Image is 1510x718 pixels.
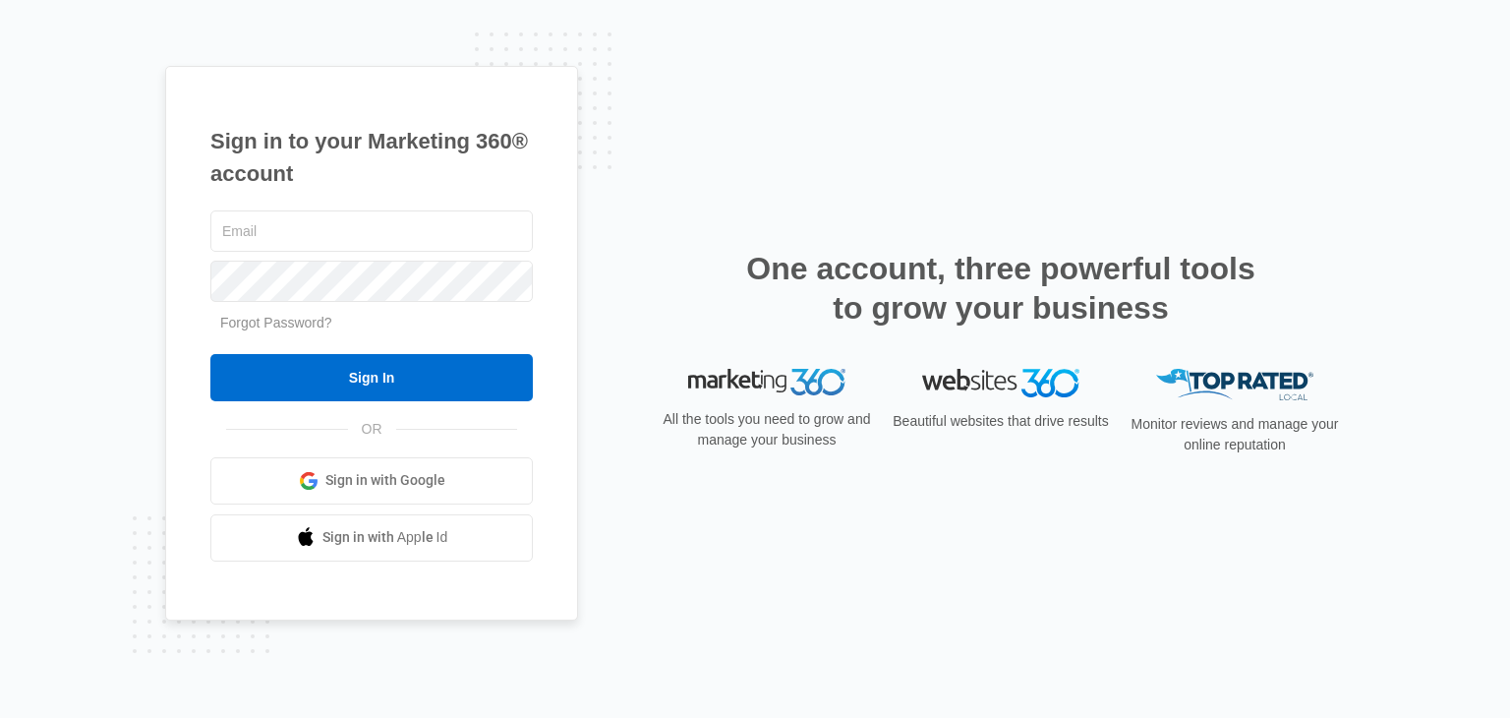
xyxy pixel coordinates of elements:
p: Monitor reviews and manage your online reputation [1125,414,1345,455]
a: Sign in with Google [210,457,533,505]
span: OR [348,419,396,440]
input: Email [210,210,533,252]
span: Sign in with Apple Id [322,527,448,548]
p: All the tools you need to grow and manage your business [657,409,877,450]
a: Forgot Password? [220,315,332,330]
img: Marketing 360 [688,369,845,396]
img: Top Rated Local [1156,369,1313,401]
p: Beautiful websites that drive results [891,411,1111,432]
span: Sign in with Google [325,470,445,491]
a: Sign in with Apple Id [210,514,533,562]
h1: Sign in to your Marketing 360® account [210,125,533,190]
img: Websites 360 [922,369,1079,397]
h2: One account, three powerful tools to grow your business [740,249,1261,328]
input: Sign In [210,354,533,401]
